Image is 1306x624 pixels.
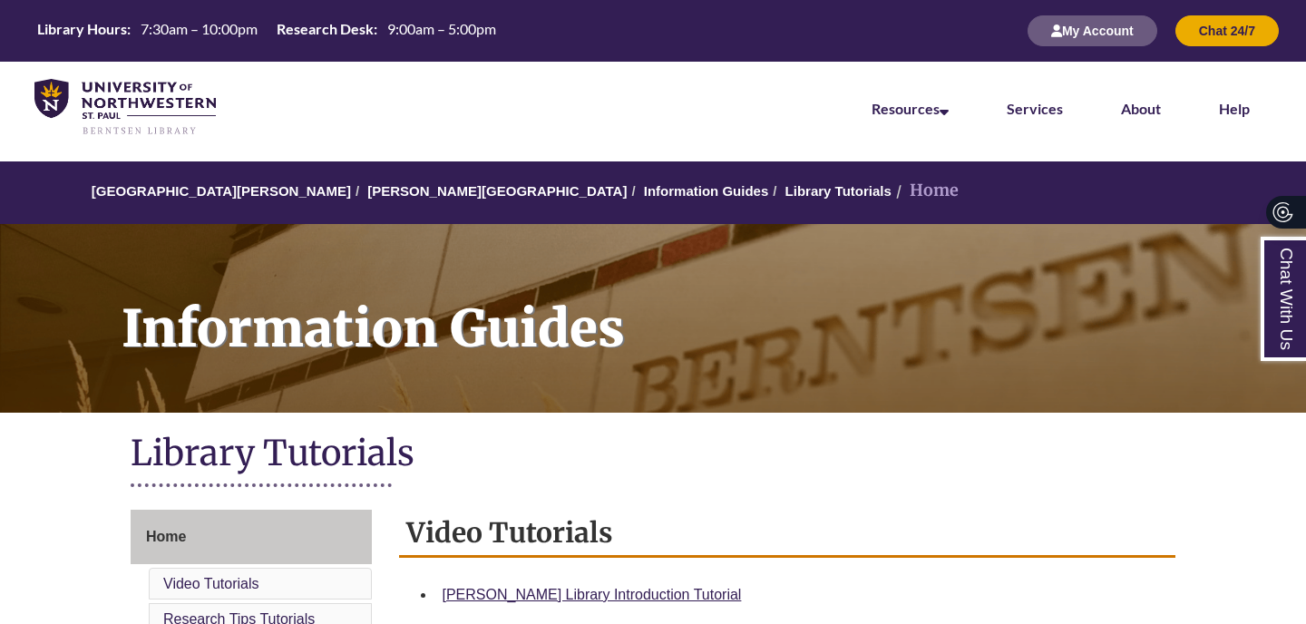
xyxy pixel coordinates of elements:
[1028,15,1157,46] button: My Account
[785,183,892,199] a: Library Tutorials
[399,510,1176,558] h2: Video Tutorials
[141,20,258,37] span: 7:30am – 10:00pm
[872,100,949,117] a: Resources
[1175,15,1279,46] button: Chat 24/7
[269,19,380,39] th: Research Desk:
[30,19,503,44] a: Hours Today
[131,431,1175,479] h1: Library Tutorials
[1028,23,1157,38] a: My Account
[892,178,959,204] li: Home
[146,529,186,544] span: Home
[163,576,259,591] a: Video Tutorials
[387,20,496,37] span: 9:00am – 5:00pm
[30,19,133,39] th: Library Hours:
[1175,23,1279,38] a: Chat 24/7
[1121,100,1161,117] a: About
[92,183,351,199] a: [GEOGRAPHIC_DATA][PERSON_NAME]
[443,587,742,602] a: [PERSON_NAME] Library Introduction Tutorial
[102,224,1306,389] h1: Information Guides
[1007,100,1063,117] a: Services
[644,183,769,199] a: Information Guides
[1219,100,1250,117] a: Help
[367,183,627,199] a: [PERSON_NAME][GEOGRAPHIC_DATA]
[30,19,503,42] table: Hours Today
[131,510,372,564] a: Home
[34,79,216,136] img: UNWSP Library Logo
